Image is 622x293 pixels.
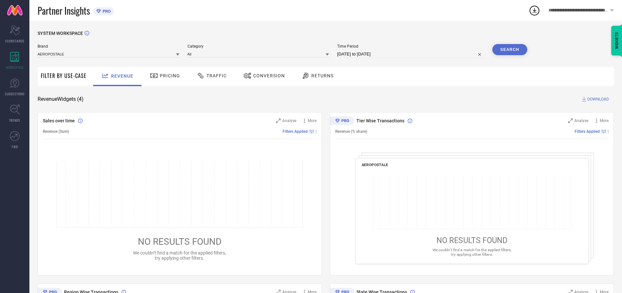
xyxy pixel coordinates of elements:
span: FWD [12,144,18,149]
span: We couldn’t find a match for the applied filters, try applying other filters. [432,248,511,256]
span: Partner Insights [38,4,90,17]
span: SYSTEM WORKSPACE [38,31,83,36]
span: Category [188,44,329,49]
span: Analyse [282,118,296,123]
button: Search [492,44,528,55]
span: AEROPOSTALE [361,162,388,167]
span: More [308,118,317,123]
span: Time Period [337,44,484,49]
input: Select time period [337,50,484,58]
svg: Zoom [568,118,573,123]
span: Tier Wise Transactions [356,118,404,123]
span: WORKSPACE [6,65,24,70]
span: Brand [38,44,179,49]
span: | [316,129,317,134]
div: Premium [330,116,354,126]
span: Sales over time [43,118,75,123]
span: TRENDS [9,118,20,123]
span: Filter By Use-Case [41,72,87,80]
div: Open download list [529,5,540,16]
span: DOWNLOAD [587,96,609,102]
span: Filters Applied [283,129,308,134]
span: Revenue Widgets ( 4 ) [38,96,84,102]
span: | [608,129,609,134]
span: SUGGESTIONS [5,91,25,96]
span: PRO [101,9,111,14]
span: Revenue [111,73,133,79]
span: SCORECARDS [5,39,25,43]
span: Pricing [160,73,180,78]
span: NO RESULTS FOUND [436,236,507,245]
span: Analyse [574,118,588,123]
span: Traffic [206,73,227,78]
span: Revenue (% share) [335,129,367,134]
span: Revenue (Sum) [43,129,69,134]
span: We couldn’t find a match for the applied filters, try applying other filters. [133,250,226,261]
span: NO RESULTS FOUND [138,236,221,247]
svg: Zoom [276,118,281,123]
span: More [600,118,609,123]
span: Returns [311,73,334,78]
span: Filters Applied [575,129,600,134]
span: Conversion [253,73,285,78]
